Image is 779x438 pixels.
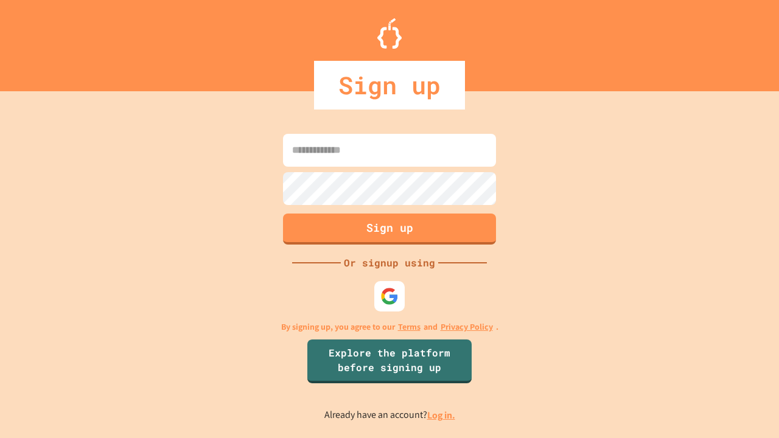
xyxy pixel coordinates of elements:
[441,321,493,333] a: Privacy Policy
[427,409,455,422] a: Log in.
[314,61,465,109] div: Sign up
[341,255,438,270] div: Or signup using
[324,408,455,423] p: Already have an account?
[283,214,496,245] button: Sign up
[281,321,498,333] p: By signing up, you agree to our and .
[398,321,421,333] a: Terms
[307,339,472,383] a: Explore the platform before signing up
[377,18,402,49] img: Logo.svg
[380,287,399,305] img: google-icon.svg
